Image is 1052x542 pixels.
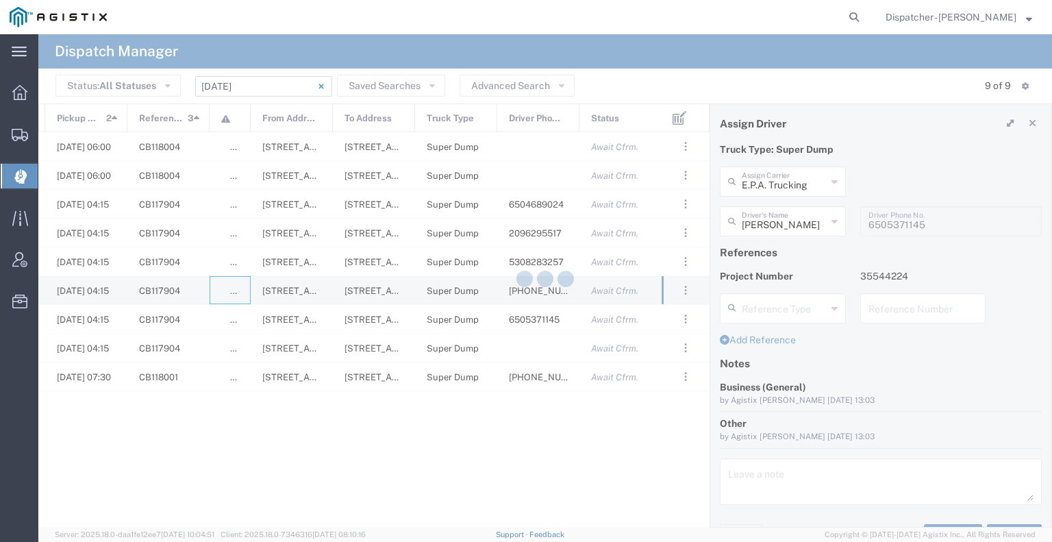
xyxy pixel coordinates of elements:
[221,530,366,539] span: Client: 2025.18.0-7346316
[825,529,1036,541] span: Copyright © [DATE]-[DATE] Agistix Inc., All Rights Reserved
[161,530,214,539] span: [DATE] 10:04:51
[885,9,1033,25] button: Dispatcher - [PERSON_NAME]
[496,530,530,539] a: Support
[55,530,214,539] span: Server: 2025.18.0-daa1fe12ee7
[10,7,107,27] img: logo
[529,530,564,539] a: Feedback
[312,530,366,539] span: [DATE] 08:10:16
[886,10,1016,25] span: Dispatcher - Cameron Bowman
